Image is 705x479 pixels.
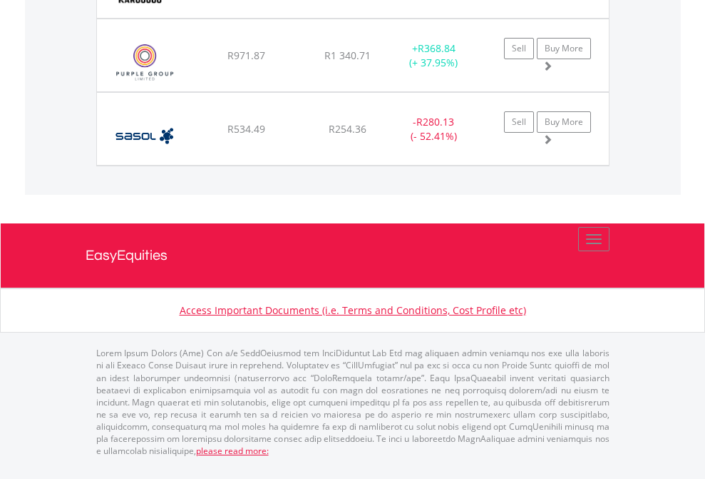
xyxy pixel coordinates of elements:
[389,115,478,143] div: - (- 52.41%)
[227,49,265,62] span: R971.87
[324,49,371,62] span: R1 340.71
[104,111,185,161] img: EQU.ZA.SOL.png
[227,122,265,136] span: R534.49
[196,445,269,457] a: please read more:
[389,41,478,70] div: + (+ 37.95%)
[96,347,609,457] p: Lorem Ipsum Dolors (Ame) Con a/e SeddOeiusmod tem InciDiduntut Lab Etd mag aliquaen admin veniamq...
[104,37,186,88] img: EQU.ZA.PPE.png
[504,111,534,133] a: Sell
[537,38,591,59] a: Buy More
[416,115,454,128] span: R280.13
[329,122,366,136] span: R254.36
[537,111,591,133] a: Buy More
[418,41,456,55] span: R368.84
[180,303,526,317] a: Access Important Documents (i.e. Terms and Conditions, Cost Profile etc)
[504,38,534,59] a: Sell
[86,223,620,288] a: EasyEquities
